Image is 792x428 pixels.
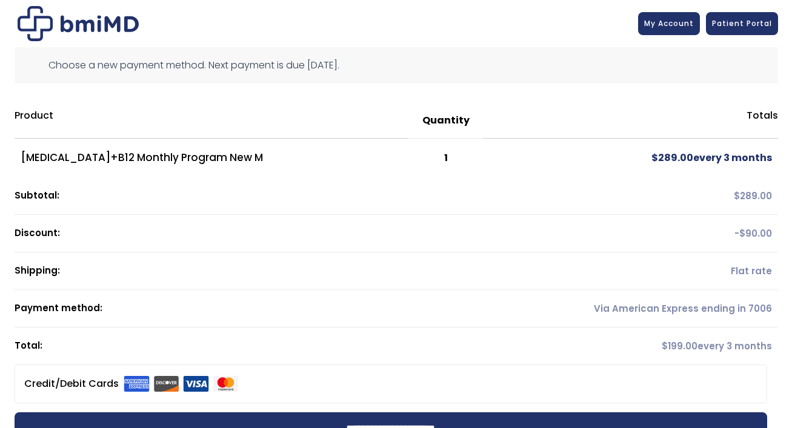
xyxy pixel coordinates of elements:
[739,227,745,240] span: $
[15,139,408,177] td: [MEDICAL_DATA]+B12 Monthly Program New M
[662,340,668,352] span: $
[734,189,772,202] span: 289.00
[706,12,778,35] a: Patient Portal
[483,328,777,364] td: every 3 months
[651,151,693,165] span: 289.00
[124,376,150,392] img: Amex
[408,103,484,139] th: Quantity
[15,103,408,139] th: Product
[712,18,772,28] span: Patient Portal
[15,252,484,290] th: Shipping:
[483,290,777,328] td: Via American Express ending in 7006
[739,227,772,240] span: 90.00
[213,376,239,392] img: Mastercard
[15,177,484,215] th: Subtotal:
[483,215,777,252] td: -
[483,103,777,139] th: Totals
[183,376,209,392] img: Visa
[24,374,239,393] label: Credit/Debit Cards
[15,47,778,84] div: Choose a new payment method. Next payment is due [DATE].
[15,328,484,364] th: Total:
[153,376,179,392] img: Discover
[644,18,694,28] span: My Account
[15,215,484,252] th: Discount:
[662,340,697,352] span: 199.00
[408,139,484,177] td: 1
[638,12,700,35] a: My Account
[18,6,139,41] img: Checkout
[734,189,740,202] span: $
[483,139,777,177] td: every 3 months
[15,290,484,328] th: Payment method:
[483,252,777,290] td: Flat rate
[651,151,658,165] span: $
